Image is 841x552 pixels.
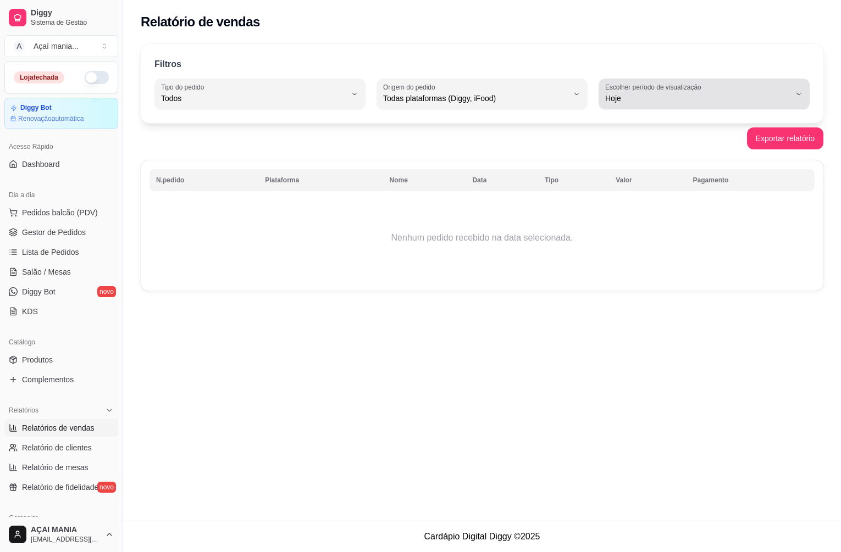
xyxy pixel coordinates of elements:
[141,13,260,31] h2: Relatório de vendas
[22,306,38,317] span: KDS
[4,509,118,527] div: Gerenciar
[31,535,101,544] span: [EMAIL_ADDRESS][DOMAIN_NAME]
[31,8,114,18] span: Diggy
[31,18,114,27] span: Sistema de Gestão
[4,283,118,300] a: Diggy Botnovo
[4,333,118,351] div: Catálogo
[4,459,118,476] a: Relatório de mesas
[150,194,815,282] td: Nenhum pedido recebido na data selecionada.
[4,204,118,221] button: Pedidos balcão (PDV)
[383,169,466,191] th: Nome
[18,114,84,123] article: Renovação automática
[4,4,118,31] a: DiggySistema de Gestão
[22,286,56,297] span: Diggy Bot
[85,71,109,84] button: Alterar Status
[22,227,86,238] span: Gestor de Pedidos
[4,419,118,437] a: Relatórios de vendas
[747,127,823,149] button: Exportar relatório
[4,243,118,261] a: Lista de Pedidos
[161,82,208,92] label: Tipo do pedido
[4,371,118,388] a: Complementos
[4,98,118,129] a: Diggy BotRenovaçãoautomática
[4,478,118,496] a: Relatório de fidelidadenovo
[4,35,118,57] button: Select a team
[4,303,118,320] a: KDS
[123,521,841,552] footer: Cardápio Digital Diggy © 2025
[4,186,118,204] div: Dia a dia
[161,93,346,104] span: Todos
[4,263,118,281] a: Salão / Mesas
[538,169,609,191] th: Tipo
[22,354,53,365] span: Produtos
[22,159,60,170] span: Dashboard
[22,482,98,493] span: Relatório de fidelidade
[4,155,118,173] a: Dashboard
[377,79,588,109] button: Origem do pedidoTodas plataformas (Diggy, iFood)
[22,207,98,218] span: Pedidos balcão (PDV)
[4,138,118,155] div: Acesso Rápido
[154,58,181,71] p: Filtros
[4,439,118,456] a: Relatório de clientes
[22,247,79,258] span: Lista de Pedidos
[258,169,383,191] th: Plataforma
[154,79,366,109] button: Tipo do pedidoTodos
[9,406,38,415] span: Relatórios
[609,169,686,191] th: Valor
[383,93,568,104] span: Todas plataformas (Diggy, iFood)
[4,521,118,548] button: AÇAI MANIA[EMAIL_ADDRESS][DOMAIN_NAME]
[150,169,258,191] th: N.pedido
[22,422,95,433] span: Relatórios de vendas
[4,224,118,241] a: Gestor de Pedidos
[466,169,538,191] th: Data
[22,442,92,453] span: Relatório de clientes
[599,79,810,109] button: Escolher período de visualizaçãoHoje
[14,41,25,52] span: A
[4,351,118,369] a: Produtos
[605,82,705,92] label: Escolher período de visualização
[14,71,64,83] div: Loja fechada
[34,41,79,52] div: Açaí mania ...
[605,93,790,104] span: Hoje
[31,525,101,535] span: AÇAI MANIA
[687,169,815,191] th: Pagamento
[20,104,52,112] article: Diggy Bot
[22,374,74,385] span: Complementos
[22,266,71,277] span: Salão / Mesas
[383,82,439,92] label: Origem do pedido
[22,462,88,473] span: Relatório de mesas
